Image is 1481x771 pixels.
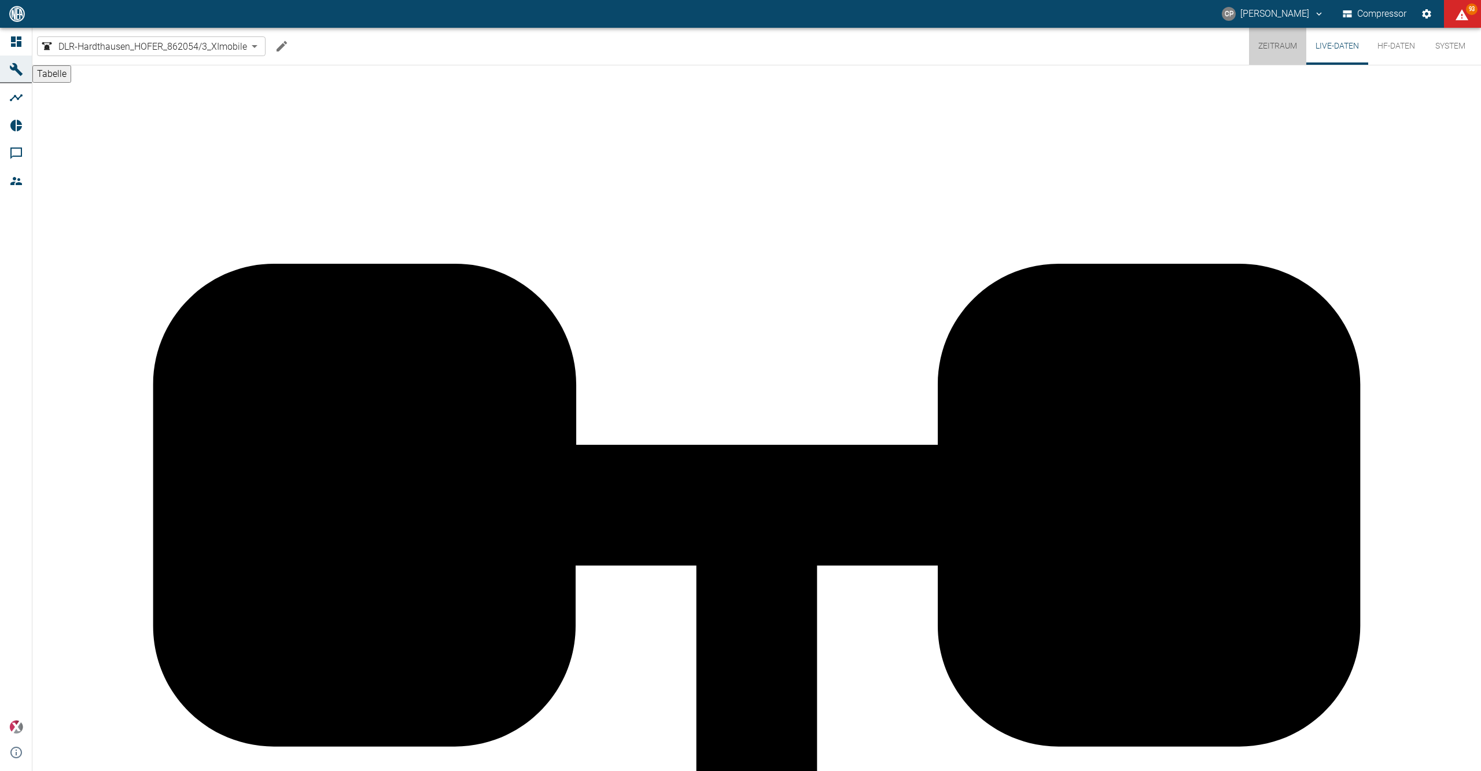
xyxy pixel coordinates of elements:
[1306,28,1368,65] button: Live-Daten
[1466,3,1478,15] span: 93
[1368,28,1424,65] button: HF-Daten
[58,40,247,53] span: DLR-Hardthausen_HOFER_862054/3_XImobile
[32,65,71,83] button: Tabelle
[270,35,293,58] button: Machine bearbeiten
[1249,28,1306,65] button: Zeitraum
[1222,7,1236,21] div: CP
[8,6,26,21] img: logo
[1220,3,1326,24] button: christoph.palm@neuman-esser.com
[40,39,247,53] a: DLR-Hardthausen_HOFER_862054/3_XImobile
[1424,28,1476,65] button: System
[1340,3,1409,24] button: Compressor
[1416,3,1437,24] button: Einstellungen
[9,720,23,734] img: Xplore Logo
